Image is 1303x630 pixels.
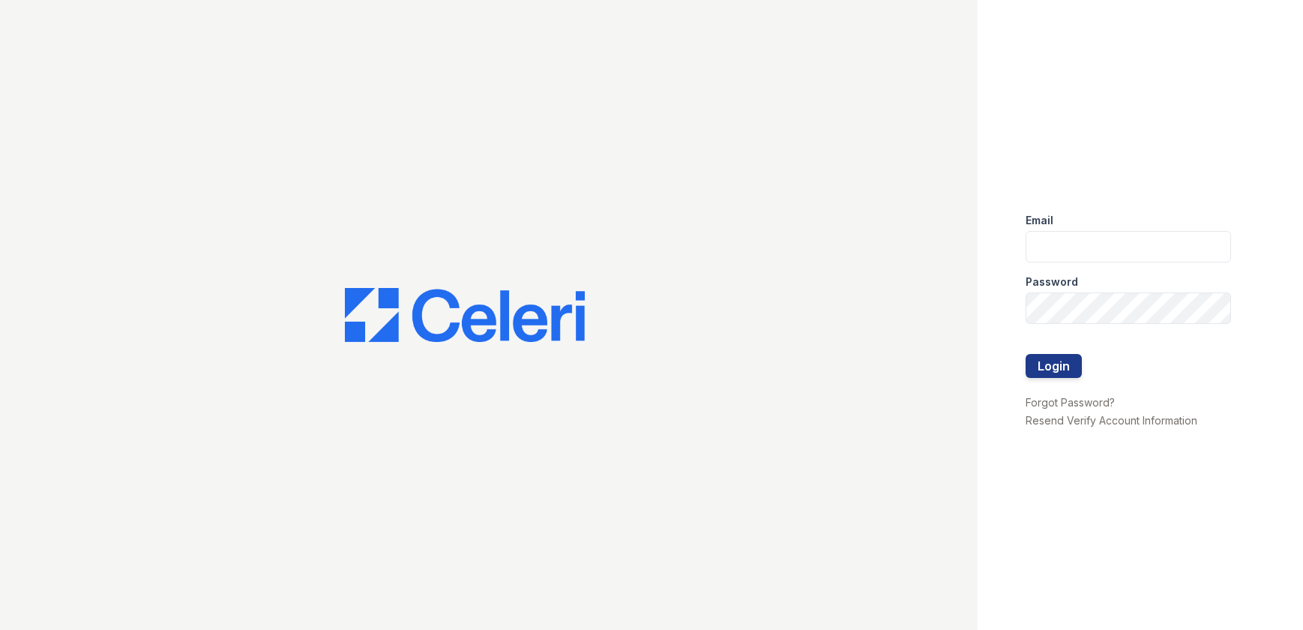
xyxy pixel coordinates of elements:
[1026,396,1115,409] a: Forgot Password?
[1026,414,1197,427] a: Resend Verify Account Information
[345,288,585,342] img: CE_Logo_Blue-a8612792a0a2168367f1c8372b55b34899dd931a85d93a1a3d3e32e68fde9ad4.png
[1026,354,1082,378] button: Login
[1026,274,1078,289] label: Password
[1026,213,1053,228] label: Email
